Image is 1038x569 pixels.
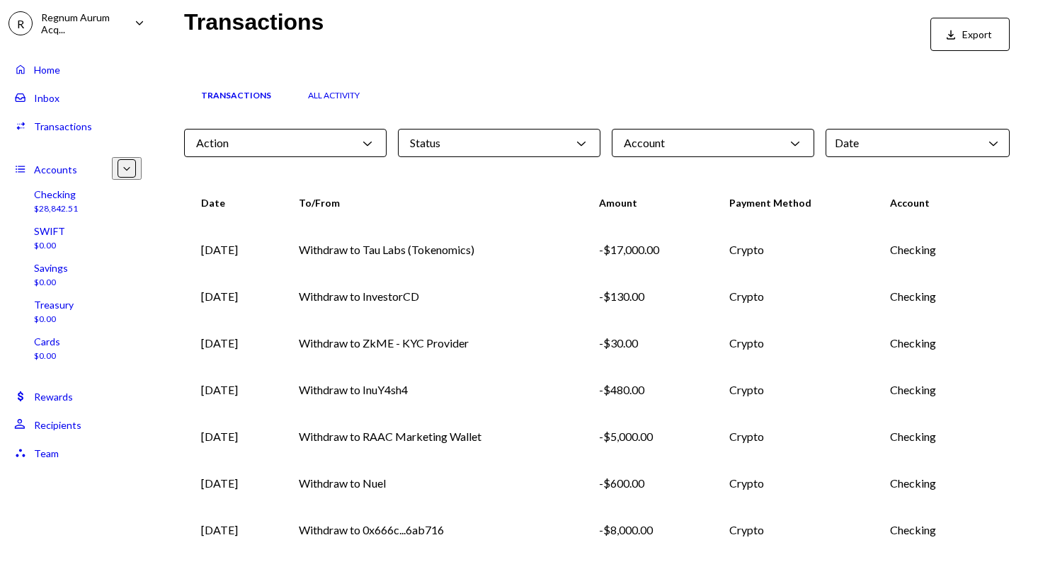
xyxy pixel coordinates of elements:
div: $0.00 [34,240,65,252]
div: -$8,000.00 [599,522,695,539]
div: $0.00 [34,350,60,362]
div: $0.00 [34,314,74,326]
div: Accounts [34,163,77,176]
th: Account [873,180,1010,226]
div: Action [184,129,387,157]
div: Home [34,64,60,76]
div: $0.00 [34,277,68,289]
div: Treasury [34,299,74,311]
div: -$17,000.00 [599,241,695,258]
td: Withdraw to RAAC Marketing Wallet [282,413,582,460]
td: Checking [873,273,1010,320]
div: -$130.00 [599,288,695,305]
td: Checking [873,507,1010,553]
td: Checking [873,460,1010,507]
a: Home [8,56,147,81]
th: Date [184,180,282,226]
div: [DATE] [201,428,265,445]
div: -$600.00 [599,475,695,492]
td: Checking [873,367,1010,413]
a: Team [8,439,147,465]
th: To/From [282,180,582,226]
button: Export [930,18,1010,51]
a: Transactions [184,77,288,113]
a: Recipients [8,411,147,437]
div: -$30.00 [599,335,695,352]
div: Savings [34,262,68,274]
th: Amount [582,180,712,226]
td: Withdraw to Nuel [282,460,582,507]
td: Crypto [712,460,873,507]
div: [DATE] [201,335,265,352]
th: Payment Method [712,180,873,226]
td: Checking [873,413,1010,460]
a: All Activity [288,77,379,113]
td: Crypto [712,507,873,553]
div: [DATE] [201,522,265,539]
td: Crypto [712,367,873,413]
div: Transactions [201,90,271,102]
div: -$480.00 [599,381,695,398]
div: Recipients [34,419,81,431]
a: Transactions [8,113,147,138]
div: Checking [34,188,78,200]
a: Checking$28,842.51 [8,184,147,218]
div: Status [398,129,600,157]
div: [DATE] [201,475,265,492]
a: Rewards [8,383,147,408]
a: Accounts [8,156,147,181]
div: Cards [34,335,60,347]
td: Withdraw to Tau Labs (Tokenomics) [282,226,582,273]
div: [DATE] [201,241,265,258]
td: Crypto [712,273,873,320]
div: R [8,11,33,35]
div: -$5,000.00 [599,428,695,445]
div: [DATE] [201,381,265,398]
div: Account [612,129,814,157]
div: $28,842.51 [34,203,78,215]
td: Withdraw to InuY4sh4 [282,367,582,413]
h1: Transactions [184,8,324,36]
a: Cards$0.00 [8,331,147,365]
td: Crypto [712,413,873,460]
td: Crypto [712,320,873,367]
td: Crypto [712,226,873,273]
div: Regnum Aurum Acq... [41,11,123,35]
td: Withdraw to InvestorCD [282,273,582,320]
div: SWIFT [34,225,65,237]
a: Treasury$0.00 [8,294,147,328]
div: Date [826,129,1010,157]
div: Rewards [34,391,73,403]
a: Savings$0.00 [8,258,147,292]
td: Checking [873,320,1010,367]
td: Withdraw to 0x666c...6ab716 [282,507,582,553]
a: Inbox [8,84,147,110]
div: Inbox [34,92,59,104]
td: Withdraw to ZkME - KYC Provider [282,320,582,367]
td: Checking [873,226,1010,273]
div: [DATE] [201,288,265,305]
div: Transactions [34,120,92,132]
div: All Activity [308,90,360,102]
div: Team [34,447,59,459]
a: SWIFT$0.00 [8,221,147,255]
